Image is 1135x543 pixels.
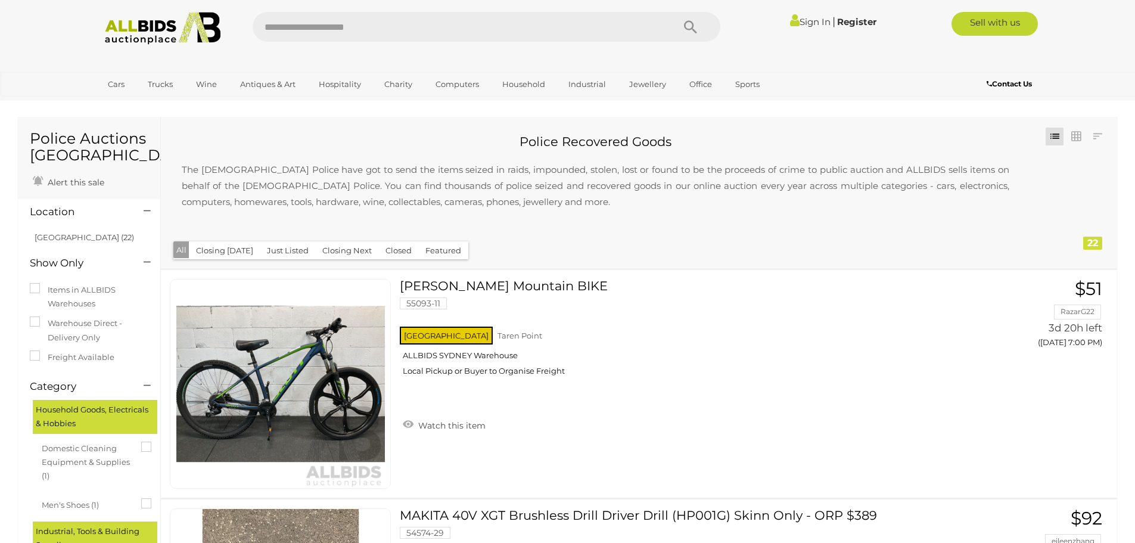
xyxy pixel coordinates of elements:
[377,75,420,94] a: Charity
[1071,507,1102,529] span: $92
[45,177,104,188] span: Alert this sale
[189,241,260,260] button: Closing [DATE]
[409,279,949,385] a: [PERSON_NAME] Mountain BIKE 55093-11 [GEOGRAPHIC_DATA] Taren Point ALLBIDS SYDNEY Warehouse Local...
[987,77,1035,91] a: Contact Us
[100,75,132,94] a: Cars
[621,75,674,94] a: Jewellery
[418,241,468,260] button: Featured
[42,495,131,512] span: Men's Shoes (1)
[100,94,200,114] a: [GEOGRAPHIC_DATA]
[727,75,767,94] a: Sports
[1083,237,1102,250] div: 22
[987,79,1032,88] b: Contact Us
[1075,278,1102,300] span: $51
[260,241,316,260] button: Just Listed
[42,439,131,483] span: Domestic Cleaning Equipment & Supplies (1)
[378,241,419,260] button: Closed
[30,283,148,311] label: Items in ALLBIDS Warehouses
[30,317,148,345] label: Warehouse Direct - Delivery Only
[30,131,148,163] h1: Police Auctions [GEOGRAPHIC_DATA]
[311,75,369,94] a: Hospitality
[837,16,876,27] a: Register
[232,75,303,94] a: Antiques & Art
[140,75,181,94] a: Trucks
[495,75,553,94] a: Household
[30,257,126,269] h4: Show Only
[188,75,225,94] a: Wine
[170,135,1021,148] h2: Police Recovered Goods
[35,232,134,242] a: [GEOGRAPHIC_DATA] (22)
[790,16,831,27] a: Sign In
[561,75,614,94] a: Industrial
[400,415,489,433] a: Watch this item
[30,350,114,364] label: Freight Available
[415,420,486,431] span: Watch this item
[661,12,720,42] button: Search
[315,241,379,260] button: Closing Next
[98,12,228,45] img: Allbids.com.au
[951,12,1038,36] a: Sell with us
[30,172,107,190] a: Alert this sale
[173,241,189,259] button: All
[682,75,720,94] a: Office
[967,279,1105,353] a: $51 RazarG22 3d 20h left ([DATE] 7:00 PM)
[33,400,157,434] div: Household Goods, Electricals & Hobbies
[30,381,126,392] h4: Category
[428,75,487,94] a: Computers
[832,15,835,28] span: |
[176,280,385,488] img: 55093-11a.jpeg
[170,150,1021,222] p: The [DEMOGRAPHIC_DATA] Police have got to send the items seized in raids, impounded, stolen, lost...
[30,206,126,218] h4: Location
